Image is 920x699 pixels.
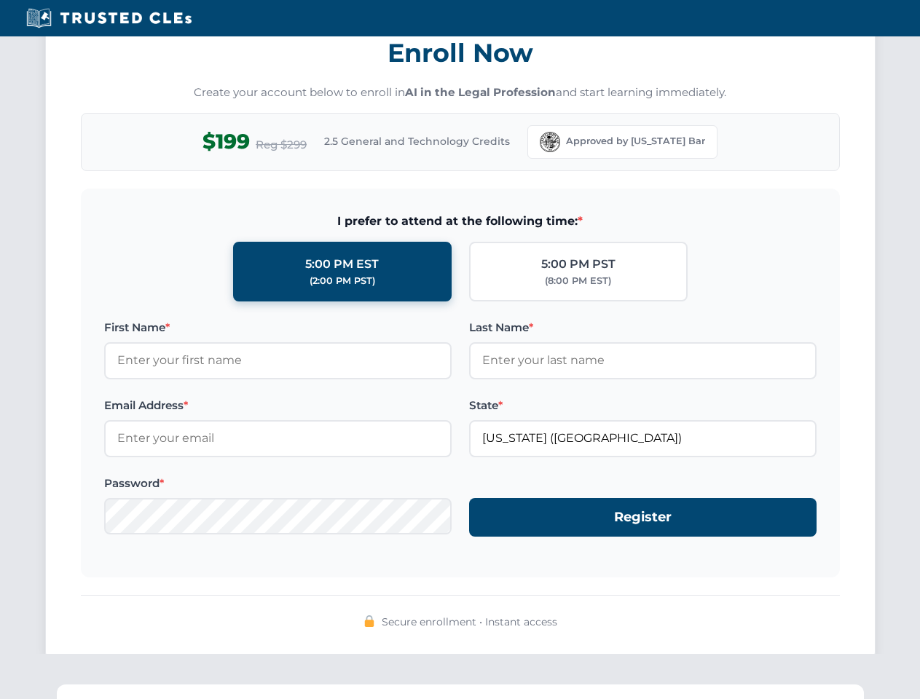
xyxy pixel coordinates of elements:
[469,498,817,537] button: Register
[203,125,250,158] span: $199
[469,342,817,379] input: Enter your last name
[256,136,307,154] span: Reg $299
[104,212,817,231] span: I prefer to attend at the following time:
[310,274,375,288] div: (2:00 PM PST)
[545,274,611,288] div: (8:00 PM EST)
[469,397,817,414] label: State
[324,133,510,149] span: 2.5 General and Technology Credits
[104,397,452,414] label: Email Address
[541,255,616,274] div: 5:00 PM PST
[104,475,452,492] label: Password
[81,84,840,101] p: Create your account below to enroll in and start learning immediately.
[104,319,452,336] label: First Name
[566,134,705,149] span: Approved by [US_STATE] Bar
[382,614,557,630] span: Secure enrollment • Instant access
[81,30,840,76] h3: Enroll Now
[469,319,817,336] label: Last Name
[540,132,560,152] img: Florida Bar
[22,7,196,29] img: Trusted CLEs
[104,342,452,379] input: Enter your first name
[363,615,375,627] img: 🔒
[469,420,817,457] input: Florida (FL)
[104,420,452,457] input: Enter your email
[405,85,556,99] strong: AI in the Legal Profession
[305,255,379,274] div: 5:00 PM EST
